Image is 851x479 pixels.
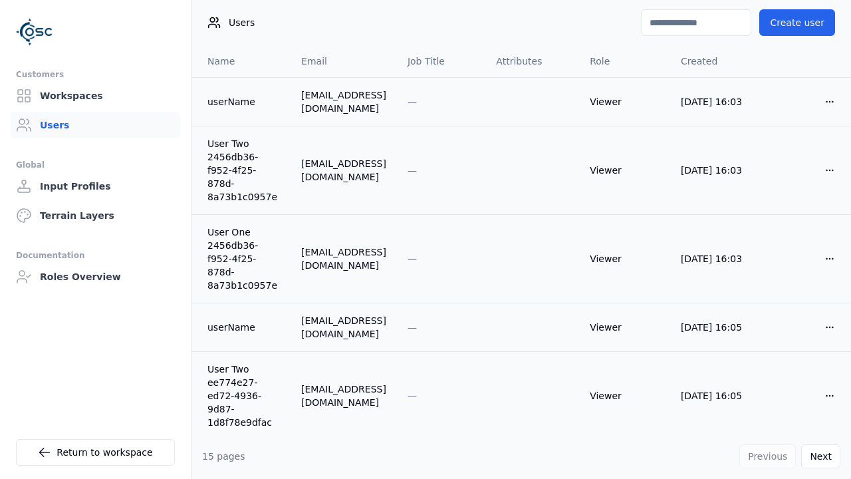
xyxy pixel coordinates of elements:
span: 15 pages [202,451,245,462]
div: Global [16,157,175,173]
div: [EMAIL_ADDRESS][DOMAIN_NAME] [301,157,386,184]
div: Viewer [590,164,660,177]
span: Users [229,16,255,29]
div: [DATE] 16:03 [681,95,751,108]
div: [EMAIL_ADDRESS][DOMAIN_NAME] [301,383,386,409]
span: — [408,322,417,333]
div: Viewer [590,252,660,265]
a: Roles Overview [11,263,180,290]
div: [EMAIL_ADDRESS][DOMAIN_NAME] [301,88,386,115]
div: Viewer [590,389,660,402]
a: User Two 2456db36-f952-4f25-878d-8a73b1c0957e [207,137,280,204]
a: Users [11,112,180,138]
th: Attributes [485,45,579,77]
img: Logo [16,13,53,51]
div: [EMAIL_ADDRESS][DOMAIN_NAME] [301,314,386,341]
a: User One 2456db36-f952-4f25-878d-8a73b1c0957e [207,226,280,292]
div: [DATE] 16:03 [681,164,751,177]
button: Next [801,444,840,468]
a: Input Profiles [11,173,180,200]
div: [DATE] 16:05 [681,321,751,334]
th: Role [579,45,670,77]
div: Viewer [590,95,660,108]
a: Terrain Layers [11,202,180,229]
button: Create user [759,9,835,36]
a: Return to workspace [16,439,175,466]
span: — [408,391,417,401]
span: — [408,253,417,264]
a: userName [207,95,280,108]
a: Workspaces [11,82,180,109]
th: Email [291,45,397,77]
div: [DATE] 16:03 [681,252,751,265]
th: Created [670,45,762,77]
div: Documentation [16,247,175,263]
th: Name [191,45,291,77]
th: Job Title [397,45,485,77]
div: [EMAIL_ADDRESS][DOMAIN_NAME] [301,245,386,272]
span: — [408,96,417,107]
a: User Two ee774e27-ed72-4936-9d87-1d8f78e9dfac [207,363,280,429]
span: — [408,165,417,176]
div: [DATE] 16:05 [681,389,751,402]
a: userName [207,321,280,334]
div: Customers [16,67,175,82]
div: Viewer [590,321,660,334]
